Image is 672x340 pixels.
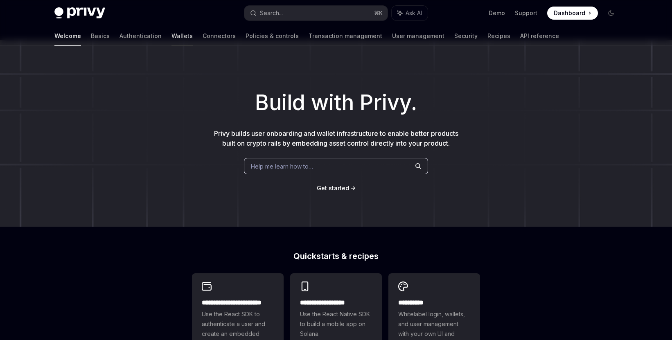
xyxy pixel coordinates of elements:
a: Authentication [120,26,162,46]
a: Wallets [171,26,193,46]
a: Policies & controls [246,26,299,46]
a: Get started [317,184,349,192]
span: Use the React Native SDK to build a mobile app on Solana. [300,309,372,339]
a: Security [454,26,478,46]
h2: Quickstarts & recipes [192,252,480,260]
button: Ask AI [392,6,428,20]
span: Dashboard [554,9,585,17]
a: Transaction management [309,26,382,46]
a: Recipes [487,26,510,46]
a: Welcome [54,26,81,46]
a: Dashboard [547,7,598,20]
img: dark logo [54,7,105,19]
span: Privy builds user onboarding and wallet infrastructure to enable better products built on crypto ... [214,129,458,147]
span: Help me learn how to… [251,162,313,171]
a: Demo [489,9,505,17]
div: Search... [260,8,283,18]
span: ⌘ K [374,10,383,16]
a: API reference [520,26,559,46]
h1: Build with Privy. [13,87,659,119]
span: Get started [317,185,349,191]
a: Basics [91,26,110,46]
a: Connectors [203,26,236,46]
a: User management [392,26,444,46]
span: Ask AI [406,9,422,17]
button: Toggle dark mode [604,7,618,20]
a: Support [515,9,537,17]
button: Search...⌘K [244,6,388,20]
